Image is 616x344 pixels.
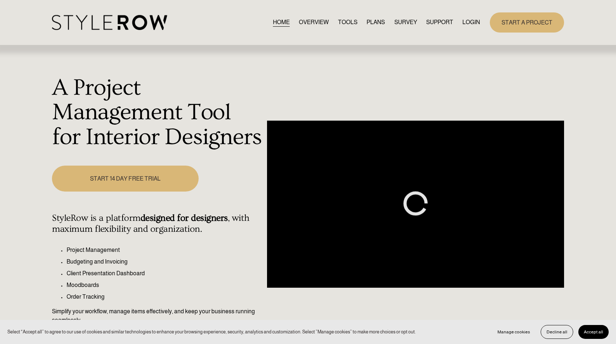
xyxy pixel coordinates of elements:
[273,18,290,27] a: HOME
[394,18,417,27] a: SURVEY
[140,213,228,223] strong: designed for designers
[52,307,263,325] p: Simplify your workflow, manage items effectively, and keep your business running seamlessly.
[492,325,536,339] button: Manage cookies
[67,246,263,254] p: Project Management
[490,12,564,33] a: START A PROJECT
[52,15,167,30] img: StyleRow
[299,18,329,27] a: OVERVIEW
[67,281,263,290] p: Moodboards
[584,329,603,334] span: Accept all
[546,329,567,334] span: Decline all
[52,166,198,192] a: START 14 DAY FREE TRIAL
[338,18,357,27] a: TOOLS
[462,18,480,27] a: LOGIN
[7,328,416,335] p: Select “Accept all” to agree to our use of cookies and similar technologies to enhance your brows...
[367,18,385,27] a: PLANS
[426,18,453,27] span: SUPPORT
[52,213,263,235] h4: StyleRow is a platform , with maximum flexibility and organization.
[67,292,263,301] p: Order Tracking
[52,76,263,150] h1: A Project Management Tool for Interior Designers
[67,257,263,266] p: Budgeting and Invoicing
[497,329,530,334] span: Manage cookies
[578,325,609,339] button: Accept all
[541,325,573,339] button: Decline all
[67,269,263,278] p: Client Presentation Dashboard
[426,18,453,27] a: folder dropdown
